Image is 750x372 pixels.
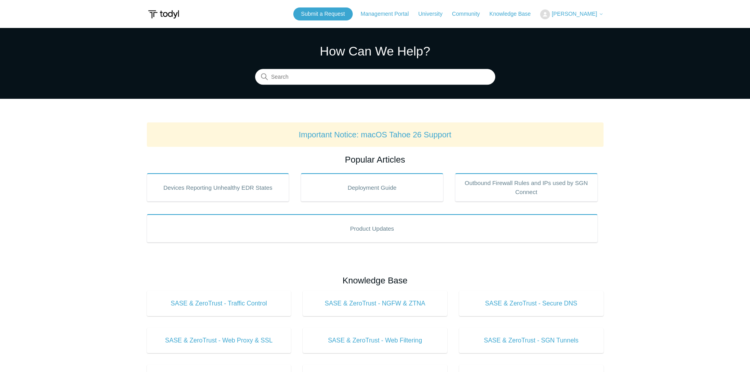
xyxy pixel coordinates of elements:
a: Important Notice: macOS Tahoe 26 Support [299,130,452,139]
a: Management Portal [361,10,417,18]
span: SASE & ZeroTrust - NGFW & ZTNA [315,299,435,308]
span: [PERSON_NAME] [552,11,597,17]
h2: Knowledge Base [147,274,604,287]
a: SASE & ZeroTrust - Web Filtering [303,328,447,353]
a: Product Updates [147,214,598,242]
a: Submit a Request [293,7,353,20]
a: Community [452,10,488,18]
span: SASE & ZeroTrust - SGN Tunnels [471,336,592,345]
img: Todyl Support Center Help Center home page [147,7,180,22]
a: SASE & ZeroTrust - Web Proxy & SSL [147,328,291,353]
a: University [418,10,450,18]
h2: Popular Articles [147,153,604,166]
span: SASE & ZeroTrust - Web Proxy & SSL [159,336,280,345]
h1: How Can We Help? [255,42,495,61]
a: SASE & ZeroTrust - Traffic Control [147,291,291,316]
a: SASE & ZeroTrust - NGFW & ZTNA [303,291,447,316]
a: Devices Reporting Unhealthy EDR States [147,173,289,202]
span: SASE & ZeroTrust - Web Filtering [315,336,435,345]
span: SASE & ZeroTrust - Traffic Control [159,299,280,308]
a: SASE & ZeroTrust - SGN Tunnels [459,328,604,353]
a: SASE & ZeroTrust - Secure DNS [459,291,604,316]
a: Outbound Firewall Rules and IPs used by SGN Connect [455,173,598,202]
a: Knowledge Base [489,10,539,18]
button: [PERSON_NAME] [540,9,603,19]
input: Search [255,69,495,85]
span: SASE & ZeroTrust - Secure DNS [471,299,592,308]
a: Deployment Guide [301,173,443,202]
